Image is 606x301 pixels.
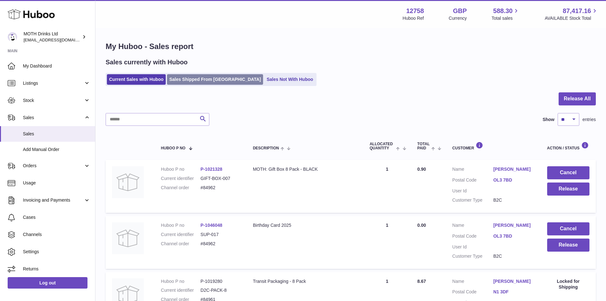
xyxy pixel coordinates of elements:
[493,278,534,284] a: [PERSON_NAME]
[452,244,493,250] dt: User Id
[582,117,596,123] span: entries
[23,97,84,104] span: Stock
[559,92,596,105] button: Release All
[545,15,598,21] span: AVAILABLE Stock Total
[24,31,81,43] div: MOTH Drinks Ltd
[493,197,534,203] dd: B2C
[23,232,90,238] span: Channels
[23,131,90,137] span: Sales
[200,223,222,228] a: P-1046048
[493,253,534,259] dd: B2C
[452,222,493,230] dt: Name
[403,15,424,21] div: Huboo Ref
[161,232,201,238] dt: Current identifier
[363,160,411,213] td: 1
[23,63,90,69] span: My Dashboard
[200,176,240,182] dd: GIFT-BOX-007
[417,223,426,228] span: 0.00
[493,7,512,15] span: 588.30
[161,166,201,172] dt: Huboo P no
[23,163,84,169] span: Orders
[8,32,17,42] img: internalAdmin-12758@internal.huboo.com
[543,117,554,123] label: Show
[545,7,598,21] a: 87,417.16 AVAILABLE Stock Total
[253,146,279,150] span: Description
[452,253,493,259] dt: Customer Type
[452,177,493,185] dt: Postal Code
[161,185,201,191] dt: Channel order
[23,147,90,153] span: Add Manual Order
[253,222,357,228] div: Birthday Card 2025
[264,74,315,85] a: Sales Not With Huboo
[452,197,493,203] dt: Customer Type
[161,278,201,284] dt: Huboo P no
[417,167,426,172] span: 0.90
[453,7,467,15] strong: GBP
[452,188,493,194] dt: User Id
[547,142,589,150] div: Action / Status
[452,233,493,241] dt: Postal Code
[493,222,534,228] a: [PERSON_NAME]
[112,222,144,254] img: no-photo.jpg
[161,146,185,150] span: Huboo P no
[107,74,166,85] a: Current Sales with Huboo
[493,289,534,295] a: N1 3DF
[24,37,94,42] span: [EMAIL_ADDRESS][DOMAIN_NAME]
[547,222,589,235] button: Cancel
[449,15,467,21] div: Currency
[161,222,201,228] dt: Huboo P no
[23,249,90,255] span: Settings
[563,7,591,15] span: 87,417.16
[23,266,90,272] span: Returns
[200,185,240,191] dd: #84962
[23,197,84,203] span: Invoicing and Payments
[200,287,240,293] dd: D2C-PACK-8
[253,278,357,284] div: Transit Packaging - 8 Pack
[493,177,534,183] a: OL3 7BD
[547,166,589,179] button: Cancel
[200,232,240,238] dd: SUP-017
[8,277,87,289] a: Log out
[167,74,263,85] a: Sales Shipped From [GEOGRAPHIC_DATA]
[370,142,395,150] span: ALLOCATED Quantity
[406,7,424,15] strong: 12758
[200,241,240,247] dd: #84962
[200,278,240,284] dd: P-1019280
[493,233,534,239] a: OL3 7BD
[417,142,430,150] span: Total paid
[161,241,201,247] dt: Channel order
[547,183,589,196] button: Release
[106,41,596,52] h1: My Huboo - Sales report
[547,239,589,252] button: Release
[23,180,90,186] span: Usage
[417,279,426,284] span: 8.67
[491,15,520,21] span: Total sales
[106,58,188,67] h2: Sales currently with Huboo
[493,166,534,172] a: [PERSON_NAME]
[452,289,493,297] dt: Postal Code
[452,166,493,174] dt: Name
[491,7,520,21] a: 588.30 Total sales
[547,278,589,290] div: Locked for Shipping
[161,287,201,293] dt: Current identifier
[161,176,201,182] dt: Current identifier
[23,214,90,220] span: Cases
[363,216,411,269] td: 1
[452,142,534,150] div: Customer
[200,167,222,172] a: P-1021328
[23,115,84,121] span: Sales
[23,80,84,86] span: Listings
[253,166,357,172] div: MOTH: Gift Box 8 Pack - BLACK
[112,166,144,198] img: no-photo.jpg
[452,278,493,286] dt: Name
